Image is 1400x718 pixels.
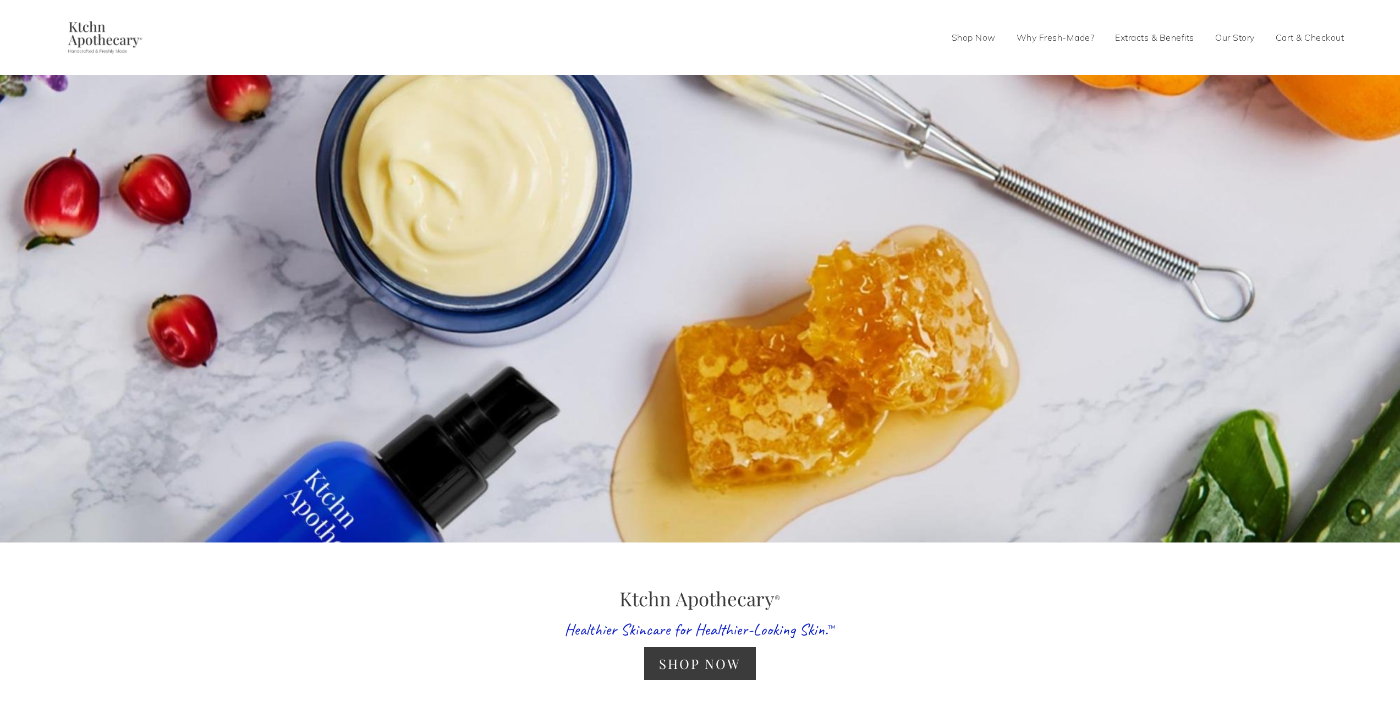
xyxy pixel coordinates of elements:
[952,29,996,46] a: Shop Now
[1276,29,1344,46] a: Cart & Checkout
[564,619,828,640] span: Healthier Skincare for Healthier-Looking Skin.
[56,21,150,54] img: Ktchn Apothecary
[828,622,836,633] sup: ™
[644,647,756,679] a: Shop Now
[1115,29,1194,46] a: Extracts & Benefits
[775,593,780,604] sup: ®
[1215,29,1255,46] a: Our Story
[1017,29,1095,46] a: Why Fresh-Made?
[619,585,780,611] span: Ktchn Apothecary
